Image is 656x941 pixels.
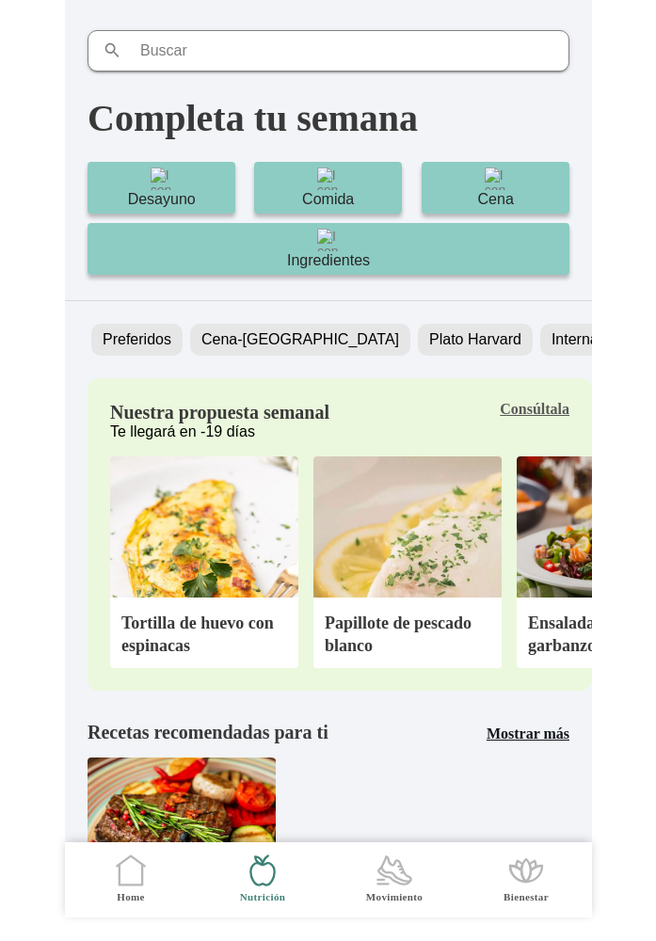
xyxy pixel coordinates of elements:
ion-card-title: Ingredientes [286,251,369,269]
img: Icon [316,167,339,190]
img: Recipe#1 [110,456,298,598]
img: Icon [317,229,340,251]
input: search text [88,30,569,72]
ion-card-title: Desayuno [127,190,195,208]
ion-label: Bienestar [504,890,549,904]
ion-card-title: Cena [477,190,513,208]
img: Recipe#1 [313,456,502,598]
div: Te llegará en -19 días [110,423,329,440]
ion-chip: Cena-[GEOGRAPHIC_DATA] [189,324,409,356]
h5: Recetas recomendadas para ti [88,721,328,743]
ion-chip: Preferidos [91,324,183,356]
h5: Tortilla de huevo con espinacas [121,612,287,657]
ion-label: Nutrición [239,890,284,904]
ion-chip: Internacional [539,324,648,356]
h5: Papillote de pescado blanco [325,612,490,657]
img: Icon [150,167,172,190]
h1: Completa tu semana [65,94,592,143]
b: Consúltala [500,401,569,417]
h5: Nuestra propuesta semanal [110,401,329,423]
img: Icon [484,167,506,190]
ion-chip: Plato Harvard [418,324,533,356]
ion-label: Home [117,890,145,904]
ion-card-title: Comida [302,190,354,208]
ion-label: Movimiento [365,890,422,904]
a: Mostrar más [486,726,568,742]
